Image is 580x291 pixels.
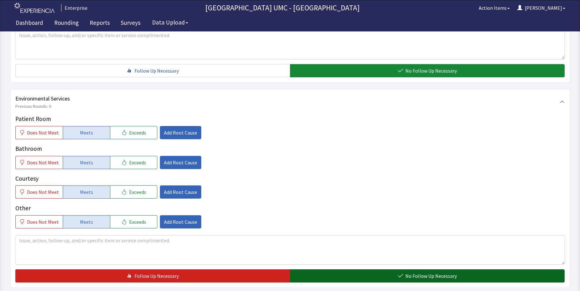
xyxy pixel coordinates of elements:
[15,269,290,283] button: Follow Up Necessary
[129,218,146,226] span: Exceeds
[63,215,110,228] button: Meets
[164,159,197,166] span: Add Root Cause
[27,218,59,226] span: Does Not Meet
[61,4,87,12] div: Enterprise
[63,126,110,139] button: Meets
[90,3,475,13] p: [GEOGRAPHIC_DATA] UMC - [GEOGRAPHIC_DATA]
[80,218,93,226] span: Meets
[129,188,146,196] span: Exceeds
[80,159,93,166] span: Meets
[110,156,157,169] button: Exceeds
[27,129,59,136] span: Does Not Meet
[15,204,565,213] p: Other
[405,67,457,74] span: No Follow Up Necessary
[80,188,93,196] span: Meets
[148,17,192,28] button: Data Upload
[290,269,565,283] button: No Follow Up Necessary
[514,2,569,14] button: [PERSON_NAME]
[129,159,146,166] span: Exceeds
[15,185,63,199] button: Does Not Meet
[15,103,560,109] span: Previous Rounds: 0
[160,156,201,169] button: Add Root Cause
[15,126,63,139] button: Does Not Meet
[405,272,457,280] span: No Follow Up Necessary
[11,16,48,31] a: Dashboard
[63,156,110,169] button: Meets
[15,174,565,183] p: Courtesy
[85,16,114,31] a: Reports
[27,159,59,166] span: Does Not Meet
[164,188,197,196] span: Add Root Cause
[129,129,146,136] span: Exceeds
[15,64,290,77] button: Follow Up Necessary
[15,215,63,228] button: Does Not Meet
[15,144,565,153] p: Bathroom
[134,272,179,280] span: Follow Up Necessary
[475,2,514,14] button: Action Items
[50,16,83,31] a: Rounding
[110,185,157,199] button: Exceeds
[15,114,565,124] p: Patient Room
[164,218,197,226] span: Add Root Cause
[27,188,59,196] span: Does Not Meet
[110,215,157,228] button: Exceeds
[80,129,93,136] span: Meets
[63,185,110,199] button: Meets
[134,67,179,74] span: Follow Up Necessary
[290,64,565,77] button: No Follow Up Necessary
[116,16,145,31] a: Surveys
[160,185,201,199] button: Add Root Cause
[15,156,63,169] button: Does Not Meet
[164,129,197,136] span: Add Root Cause
[110,126,157,139] button: Exceeds
[15,94,560,103] span: Environmental Services
[160,126,201,139] button: Add Root Cause
[160,215,201,228] button: Add Root Cause
[14,3,55,13] img: experiencia_logo.png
